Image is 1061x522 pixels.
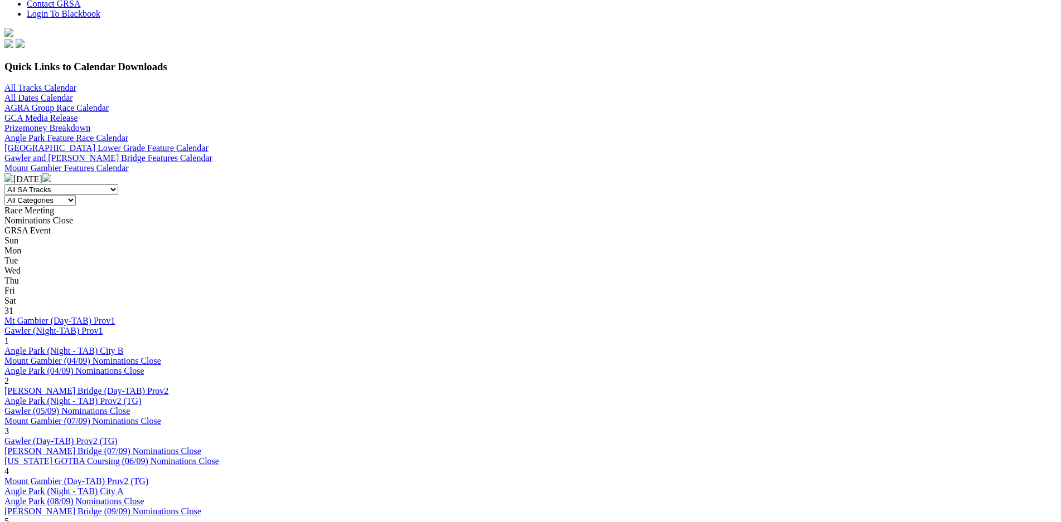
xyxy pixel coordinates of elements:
[4,93,73,103] a: All Dates Calendar
[4,336,9,345] span: 1
[4,103,109,113] a: AGRA Group Race Calendar
[4,466,9,476] span: 4
[4,346,124,355] a: Angle Park (Night - TAB) City B
[4,376,9,386] span: 2
[4,216,1057,226] div: Nominations Close
[27,9,100,18] a: Login To Blackbook
[4,246,1057,256] div: Mon
[4,153,212,163] a: Gawler and [PERSON_NAME] Bridge Features Calendar
[4,496,144,506] a: Angle Park (08/09) Nominations Close
[4,416,161,426] a: Mount Gambier (07/09) Nominations Close
[4,446,201,456] a: [PERSON_NAME] Bridge (07/09) Nominations Close
[4,113,78,123] a: GCA Media Release
[4,28,13,37] img: logo-grsa-white.png
[4,296,1057,306] div: Sat
[4,39,13,48] img: facebook.svg
[4,256,1057,266] div: Tue
[4,476,148,486] a: Mount Gambier (Day-TAB) Prov2 (TG)
[16,39,25,48] img: twitter.svg
[4,326,103,335] a: Gawler (Night-TAB) Prov1
[4,83,76,92] a: All Tracks Calendar
[4,143,209,153] a: [GEOGRAPHIC_DATA] Lower Grade Feature Calendar
[4,316,115,325] a: Mt Gambier (Day-TAB) Prov1
[4,206,1057,216] div: Race Meeting
[4,226,1057,236] div: GRSA Event
[4,456,219,466] a: [US_STATE] GOTBA Coursing (06/09) Nominations Close
[42,173,51,182] img: chevron-right-pager-white.svg
[4,366,144,375] a: Angle Park (04/09) Nominations Close
[4,286,1057,296] div: Fri
[4,133,128,143] a: Angle Park Feature Race Calendar
[4,266,1057,276] div: Wed
[4,306,13,315] span: 31
[4,486,124,496] a: Angle Park (Night - TAB) City A
[4,276,1057,286] div: Thu
[4,236,1057,246] div: Sun
[4,406,130,416] a: Gawler (05/09) Nominations Close
[4,426,9,436] span: 3
[4,163,129,173] a: Mount Gambier Features Calendar
[4,173,1057,184] div: [DATE]
[4,436,118,446] a: Gawler (Day-TAB) Prov2 (TG)
[4,506,201,516] a: [PERSON_NAME] Bridge (09/09) Nominations Close
[4,61,1057,73] h3: Quick Links to Calendar Downloads
[4,396,142,406] a: Angle Park (Night - TAB) Prov2 (TG)
[4,173,13,182] img: chevron-left-pager-white.svg
[4,356,161,365] a: Mount Gambier (04/09) Nominations Close
[4,386,168,396] a: [PERSON_NAME] Bridge (Day-TAB) Prov2
[4,123,90,133] a: Prizemoney Breakdown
